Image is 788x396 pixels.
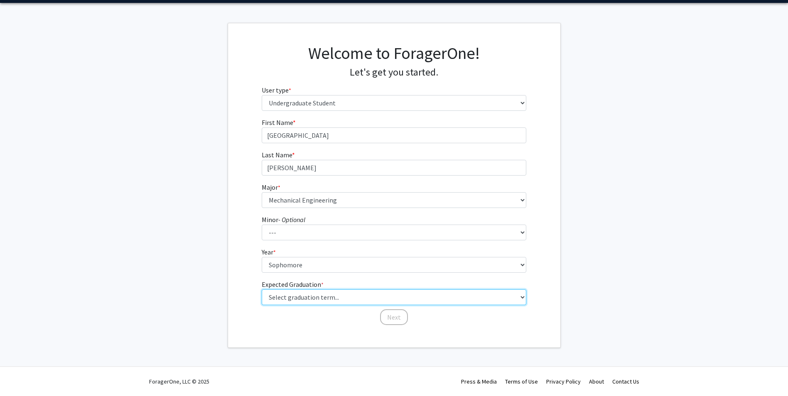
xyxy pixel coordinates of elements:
span: First Name [262,118,293,127]
a: About [589,378,604,385]
iframe: Chat [6,359,35,390]
a: Press & Media [461,378,497,385]
div: ForagerOne, LLC © 2025 [149,367,209,396]
label: User type [262,85,291,95]
label: Minor [262,215,305,225]
button: Next [380,309,408,325]
i: - Optional [278,215,305,224]
h4: Let's get you started. [262,66,526,78]
label: Major [262,182,280,192]
a: Contact Us [612,378,639,385]
a: Terms of Use [505,378,538,385]
span: Last Name [262,151,292,159]
label: Expected Graduation [262,279,324,289]
h1: Welcome to ForagerOne! [262,43,526,63]
label: Year [262,247,276,257]
a: Privacy Policy [546,378,581,385]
